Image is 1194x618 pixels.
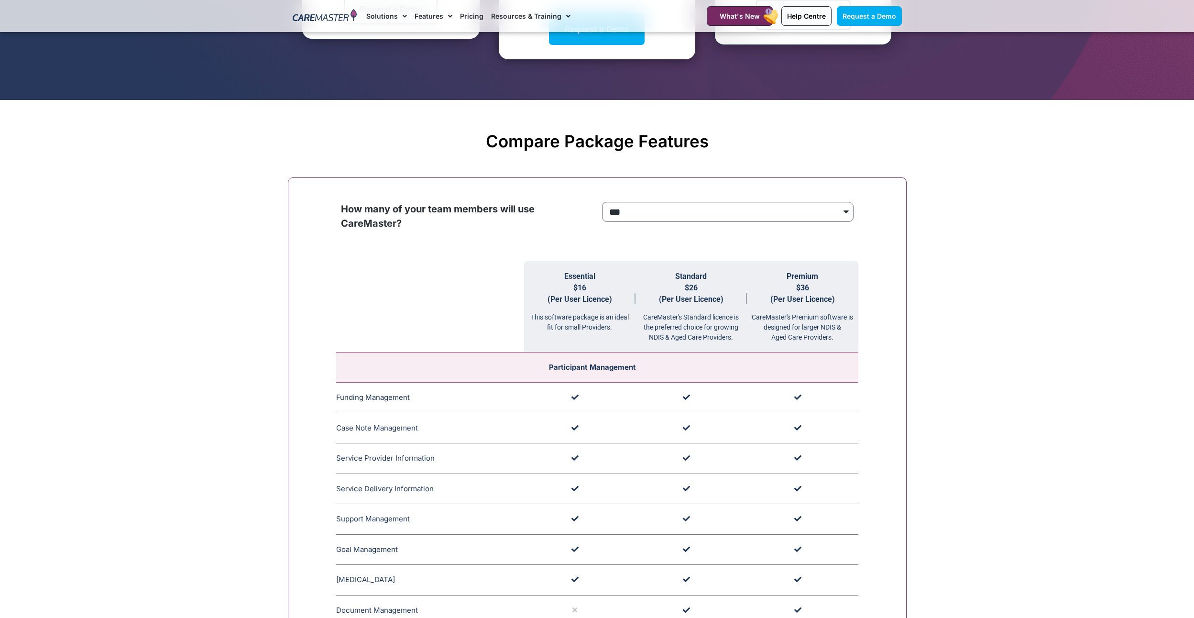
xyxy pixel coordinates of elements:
[548,283,612,304] span: $16 (Per User Licence)
[720,12,760,20] span: What's New
[602,202,854,227] form: price Form radio
[336,474,524,504] td: Service Delivery Information
[336,443,524,474] td: Service Provider Information
[843,12,896,20] span: Request a Demo
[293,9,357,23] img: CareMaster Logo
[837,6,902,26] a: Request a Demo
[336,383,524,413] td: Funding Management
[659,283,723,304] span: $26 (Per User Licence)
[336,565,524,596] td: [MEDICAL_DATA]
[747,261,858,353] th: Premium
[524,261,635,353] th: Essential
[787,12,826,20] span: Help Centre
[524,305,635,332] div: This software package is an ideal fit for small Providers.
[341,202,592,231] p: How many of your team members will use CareMaster?
[293,131,902,151] h2: Compare Package Features
[747,305,858,342] div: CareMaster's Premium software is designed for larger NDIS & Aged Care Providers.
[635,261,747,353] th: Standard
[336,534,524,565] td: Goal Management
[770,283,835,304] span: $36 (Per User Licence)
[549,363,636,372] span: Participant Management
[781,6,832,26] a: Help Centre
[336,504,524,535] td: Support Management
[635,305,747,342] div: CareMaster's Standard licence is the preferred choice for growing NDIS & Aged Care Providers.
[336,413,524,443] td: Case Note Management
[707,6,773,26] a: What's New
